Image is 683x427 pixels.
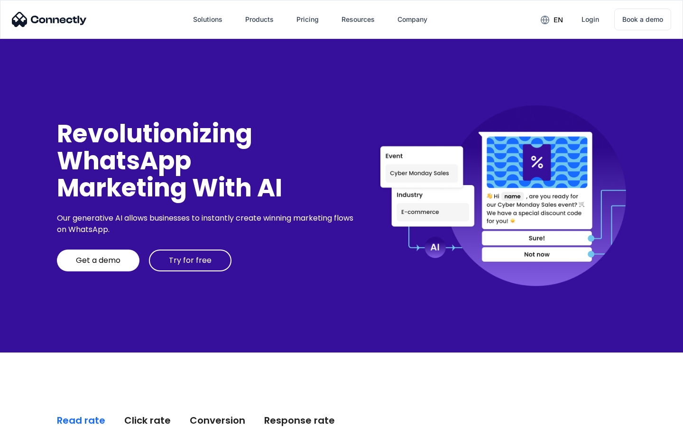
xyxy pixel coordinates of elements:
a: Login [574,8,607,31]
a: Try for free [149,250,231,271]
div: Resources [341,13,375,26]
div: Company [397,13,427,26]
img: Connectly Logo [12,12,87,27]
div: Solutions [193,13,222,26]
div: Get a demo [76,256,120,265]
div: Try for free [169,256,212,265]
div: Pricing [296,13,319,26]
div: Click rate [124,414,171,427]
div: Products [245,13,274,26]
a: Get a demo [57,250,139,271]
div: Conversion [190,414,245,427]
div: Revolutionizing WhatsApp Marketing With AI [57,120,357,202]
div: Our generative AI allows businesses to instantly create winning marketing flows on WhatsApp. [57,213,357,235]
a: Pricing [289,8,326,31]
div: Login [581,13,599,26]
div: Response rate [264,414,335,427]
div: Read rate [57,414,105,427]
a: Book a demo [614,9,671,30]
aside: Language selected: English [9,410,57,424]
ul: Language list [19,410,57,424]
div: en [554,13,563,27]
